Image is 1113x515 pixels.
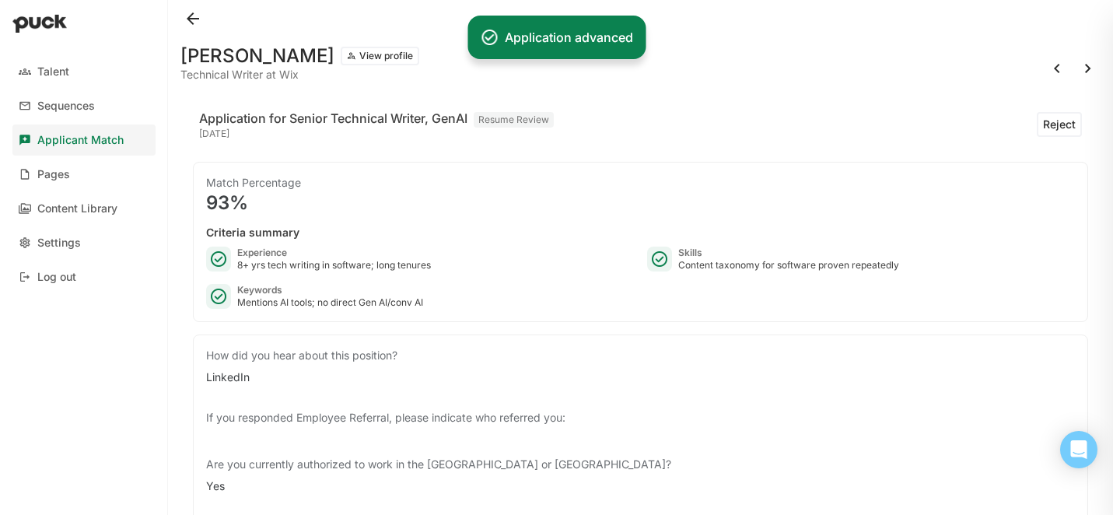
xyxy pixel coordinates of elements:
[37,100,95,113] div: Sequences
[1037,112,1082,137] button: Reject
[12,193,156,224] a: Content Library
[206,348,1075,363] div: How did you hear about this position?
[237,259,431,272] div: 8+ yrs tech writing in software; long tenures
[206,194,1075,212] div: 93%
[206,175,1075,191] div: Match Percentage
[199,128,554,140] div: [DATE]
[206,457,1075,472] div: Are you currently authorized to work in the [GEOGRAPHIC_DATA] or [GEOGRAPHIC_DATA]?
[678,247,899,259] div: Skills
[341,47,419,65] button: View profile
[37,202,117,215] div: Content Library
[12,56,156,87] a: Talent
[12,90,156,121] a: Sequences
[180,47,334,65] h1: [PERSON_NAME]
[12,227,156,258] a: Settings
[206,370,1075,385] div: LinkedIn
[37,271,76,284] div: Log out
[505,28,633,47] div: Application advanced
[12,159,156,190] a: Pages
[474,112,554,128] div: Resume Review
[180,68,419,81] div: Technical Writer at Wix
[37,236,81,250] div: Settings
[12,124,156,156] a: Applicant Match
[37,65,69,79] div: Talent
[199,109,467,128] div: Application for Senior Technical Writer, GenAI
[206,478,1075,494] div: Yes
[237,284,423,296] div: Keywords
[237,247,431,259] div: Experience
[206,410,1075,426] div: If you responded Employee Referral, please indicate who referred you:
[206,225,1075,240] div: Criteria summary
[1060,431,1097,468] div: Open Intercom Messenger
[237,296,423,309] div: Mentions AI tools; no direct Gen AI/conv AI
[678,259,899,272] div: Content taxonomy for software proven repeatedly
[37,168,70,181] div: Pages
[37,134,124,147] div: Applicant Match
